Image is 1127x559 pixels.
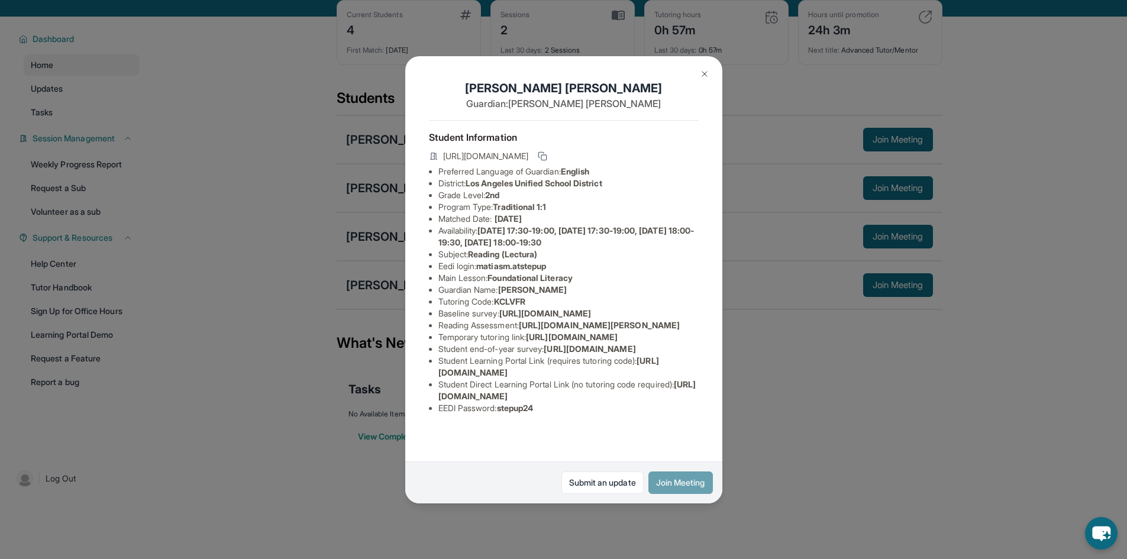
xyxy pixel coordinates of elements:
[438,189,699,201] li: Grade Level:
[526,332,618,342] span: [URL][DOMAIN_NAME]
[438,319,699,331] li: Reading Assessment :
[648,471,713,494] button: Join Meeting
[544,344,635,354] span: [URL][DOMAIN_NAME]
[438,166,699,177] li: Preferred Language of Guardian:
[429,96,699,111] p: Guardian: [PERSON_NAME] [PERSON_NAME]
[438,402,699,414] li: EEDI Password :
[499,308,591,318] span: [URL][DOMAIN_NAME]
[438,331,699,343] li: Temporary tutoring link :
[466,178,602,188] span: Los Angeles Unified School District
[438,201,699,213] li: Program Type:
[700,69,709,79] img: Close Icon
[429,80,699,96] h1: [PERSON_NAME] [PERSON_NAME]
[497,403,534,413] span: stepup24
[438,260,699,272] li: Eedi login :
[476,261,546,271] span: matiasm.atstepup
[438,308,699,319] li: Baseline survey :
[438,177,699,189] li: District:
[438,225,699,248] li: Availability:
[561,471,644,494] a: Submit an update
[1085,517,1118,550] button: chat-button
[519,320,680,330] span: [URL][DOMAIN_NAME][PERSON_NAME]
[438,379,699,402] li: Student Direct Learning Portal Link (no tutoring code required) :
[438,248,699,260] li: Subject :
[438,213,699,225] li: Matched Date:
[443,150,528,162] span: [URL][DOMAIN_NAME]
[438,343,699,355] li: Student end-of-year survey :
[429,130,699,144] h4: Student Information
[438,296,699,308] li: Tutoring Code :
[485,190,499,200] span: 2nd
[438,284,699,296] li: Guardian Name :
[561,166,590,176] span: English
[438,355,699,379] li: Student Learning Portal Link (requires tutoring code) :
[535,149,550,163] button: Copy link
[438,272,699,284] li: Main Lesson :
[468,249,537,259] span: Reading (Lectura)
[494,296,525,306] span: KCLVFR
[495,214,522,224] span: [DATE]
[438,225,695,247] span: [DATE] 17:30-19:00, [DATE] 17:30-19:00, [DATE] 18:00-19:30, [DATE] 18:00-19:30
[493,202,546,212] span: Traditional 1:1
[487,273,572,283] span: Foundational Literacy
[498,285,567,295] span: [PERSON_NAME]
